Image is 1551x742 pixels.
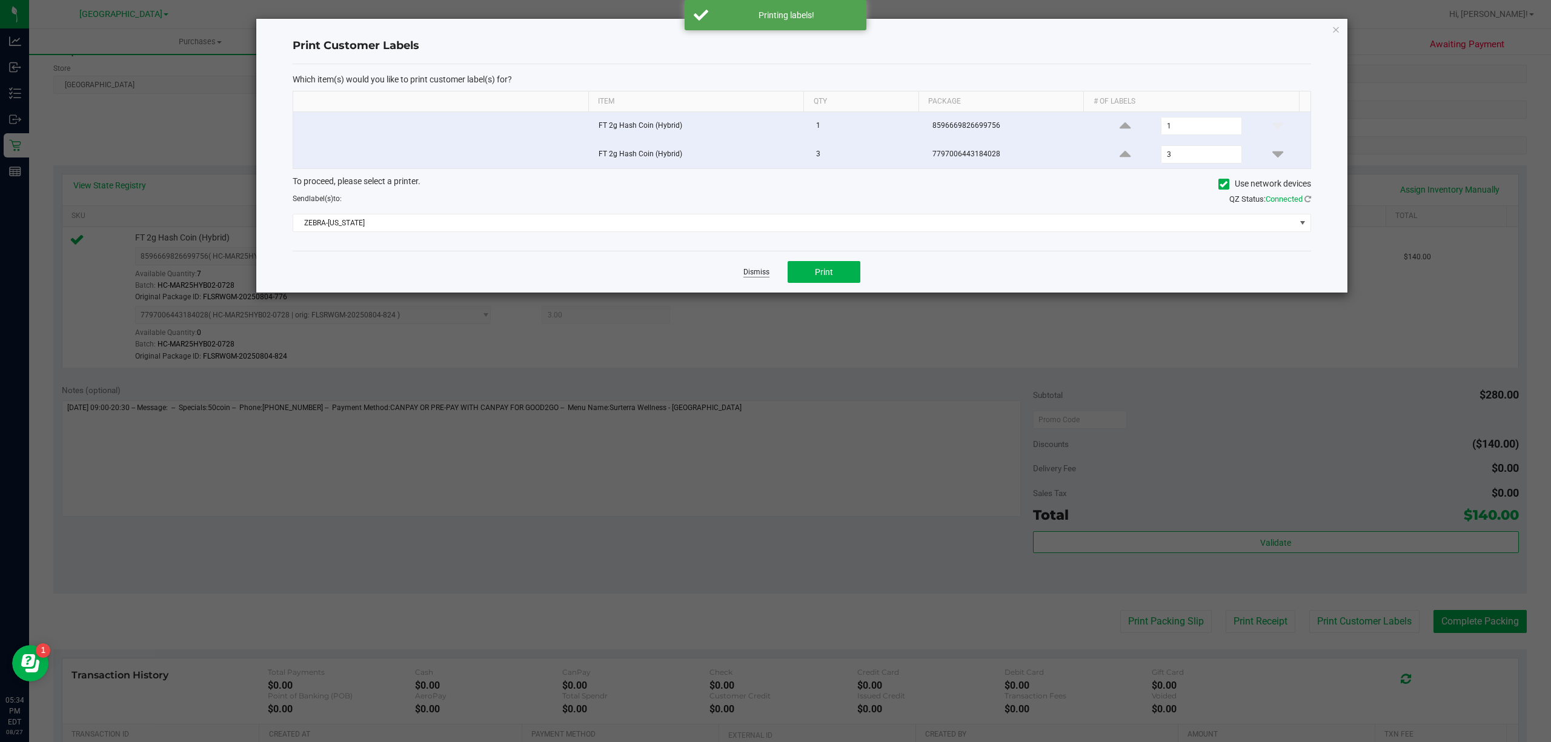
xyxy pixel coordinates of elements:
[925,112,1092,141] td: 8596669826699756
[1083,91,1299,112] th: # of labels
[788,261,860,283] button: Print
[591,112,809,141] td: FT 2g Hash Coin (Hybrid)
[36,643,50,658] iframe: Resource center unread badge
[815,267,833,277] span: Print
[591,141,809,168] td: FT 2g Hash Coin (Hybrid)
[293,74,1311,85] p: Which item(s) would you like to print customer label(s) for?
[715,9,857,21] div: Printing labels!
[309,194,333,203] span: label(s)
[588,91,804,112] th: Item
[1218,177,1311,190] label: Use network devices
[293,38,1311,54] h4: Print Customer Labels
[293,194,342,203] span: Send to:
[1266,194,1303,204] span: Connected
[803,91,918,112] th: Qty
[293,214,1295,231] span: ZEBRA-[US_STATE]
[12,645,48,681] iframe: Resource center
[743,267,769,277] a: Dismiss
[1229,194,1311,204] span: QZ Status:
[918,91,1084,112] th: Package
[284,175,1320,193] div: To proceed, please select a printer.
[925,141,1092,168] td: 7797006443184028
[809,141,925,168] td: 3
[809,112,925,141] td: 1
